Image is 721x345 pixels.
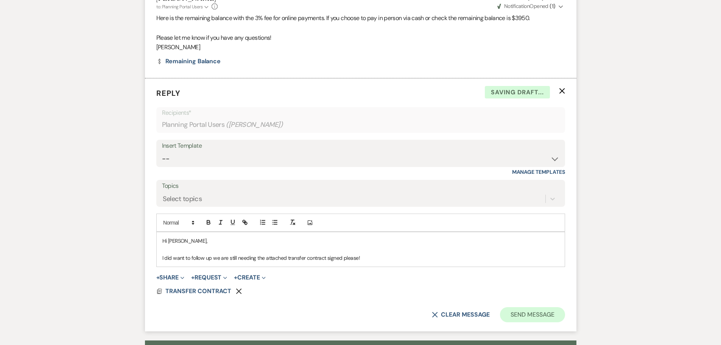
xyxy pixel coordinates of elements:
[191,275,195,281] span: +
[504,3,529,9] span: Notification
[162,108,559,118] p: Recipients*
[156,3,210,10] button: to: Planning Portal Users
[162,117,559,132] div: Planning Portal Users
[156,42,565,52] p: [PERSON_NAME]
[234,275,237,281] span: +
[162,237,559,245] p: Hi [PERSON_NAME],
[165,287,231,295] span: TRANSFER CONTRACT
[485,86,550,99] span: Saving draft...
[156,33,565,43] p: Please let me know if you have any questions!
[496,2,565,10] button: NotificationOpened (1)
[156,275,160,281] span: +
[500,307,565,322] button: Send Message
[156,4,203,10] span: to: Planning Portal Users
[191,275,227,281] button: Request
[162,181,559,192] label: Topics
[156,88,181,98] span: Reply
[156,275,185,281] button: Share
[550,3,555,9] strong: ( 1 )
[432,312,489,318] button: Clear message
[156,58,221,64] a: Remaining Balance
[234,275,265,281] button: Create
[162,254,559,262] p: I did want to follow up we are still needing the attached transfer contract signed please!
[162,140,559,151] div: Insert Template
[512,169,565,175] a: Manage Templates
[156,13,565,23] p: Here is the remaining balance with the 3% fee for online payments. If you choose to pay in person...
[165,287,233,296] button: TRANSFER CONTRACT
[497,3,556,9] span: Opened
[163,194,202,204] div: Select topics
[226,120,283,130] span: ( [PERSON_NAME] )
